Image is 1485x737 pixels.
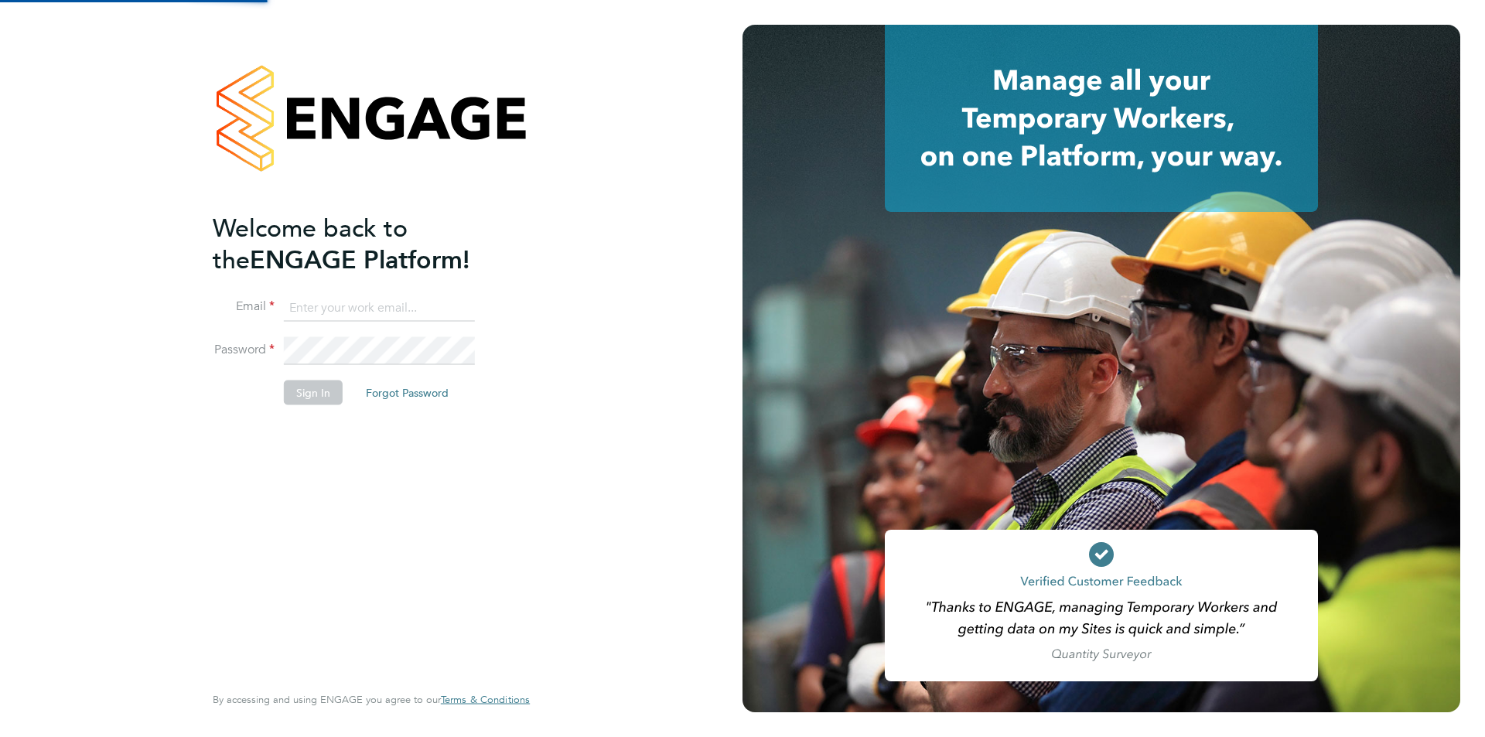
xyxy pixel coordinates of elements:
span: By accessing and using ENGAGE you agree to our [213,693,530,706]
a: Terms & Conditions [441,694,530,706]
label: Email [213,299,275,315]
h2: ENGAGE Platform! [213,212,514,275]
span: Welcome back to the [213,213,408,275]
input: Enter your work email... [284,294,475,322]
button: Sign In [284,380,343,405]
label: Password [213,342,275,358]
span: Terms & Conditions [441,693,530,706]
button: Forgot Password [353,380,461,405]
